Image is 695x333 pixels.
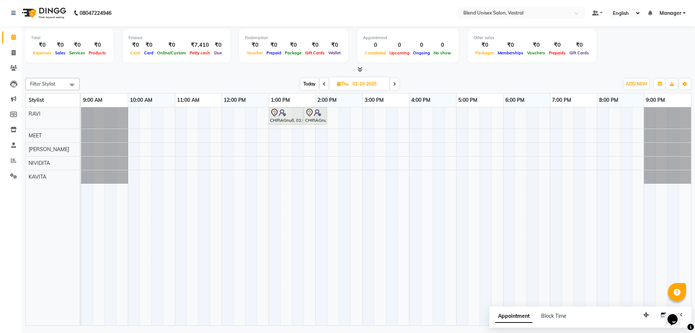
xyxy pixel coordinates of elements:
[327,41,342,49] div: ₹0
[411,50,432,55] span: Ongoing
[496,50,525,55] span: Memberships
[504,95,526,105] a: 6:00 PM
[660,9,681,17] span: Manager
[550,95,573,105] a: 7:00 PM
[128,95,154,105] a: 10:00 AM
[265,50,283,55] span: Prepaid
[269,95,292,105] a: 1:00 PM
[409,95,432,105] a: 4:00 PM
[363,95,386,105] a: 3:00 PM
[67,50,87,55] span: Services
[269,108,303,124] div: CHIRAGnull, 01:00 PM-01:45 PM, Hair Cut [DEMOGRAPHIC_DATA]
[29,160,50,166] span: NIVIDITA
[265,41,283,49] div: ₹0
[304,108,326,124] div: CHIRAGnull, 01:45 PM-02:15 PM, [PERSON_NAME]
[626,81,647,87] span: ADD NEW
[31,41,53,49] div: ₹0
[363,41,388,49] div: 0
[29,111,41,117] span: RAVI
[142,50,155,55] span: Card
[142,41,155,49] div: ₹0
[411,41,432,49] div: 0
[283,50,303,55] span: Package
[432,41,453,49] div: 0
[212,41,224,49] div: ₹0
[624,79,649,89] button: ADD NEW
[495,310,532,323] span: Appointment
[30,81,55,87] span: Filter Stylist
[188,50,212,55] span: Petty cash
[87,50,108,55] span: Products
[222,95,248,105] a: 12:00 PM
[129,35,224,41] div: Finance
[87,41,108,49] div: ₹0
[525,50,547,55] span: Vouchers
[363,35,453,41] div: Appointment
[547,50,568,55] span: Prepaids
[29,174,46,180] span: KAVITA
[29,132,42,139] span: MEET
[388,50,411,55] span: Upcoming
[568,41,591,49] div: ₹0
[350,79,387,90] input: 2025-10-02
[212,50,224,55] span: Due
[473,41,496,49] div: ₹0
[473,50,496,55] span: Packages
[547,41,568,49] div: ₹0
[541,313,566,319] span: Block Time
[129,41,142,49] div: ₹0
[53,41,67,49] div: ₹0
[31,35,108,41] div: Total
[644,95,667,105] a: 9:00 PM
[496,41,525,49] div: ₹0
[303,50,327,55] span: Gift Cards
[303,41,327,49] div: ₹0
[67,41,87,49] div: ₹0
[80,3,111,23] b: 08047224946
[363,50,388,55] span: Completed
[283,41,303,49] div: ₹0
[335,81,350,87] span: Thu
[316,95,338,105] a: 2:00 PM
[245,41,265,49] div: ₹0
[525,41,547,49] div: ₹0
[175,95,201,105] a: 11:00 AM
[245,50,265,55] span: Voucher
[81,95,104,105] a: 9:00 AM
[245,35,342,41] div: Redemption
[18,3,68,23] img: logo
[568,50,591,55] span: Gift Cards
[129,50,142,55] span: Cash
[29,97,44,103] span: Stylist
[456,95,479,105] a: 5:00 PM
[300,78,319,90] span: Today
[597,95,620,105] a: 8:00 PM
[31,50,53,55] span: Expenses
[473,35,591,41] div: Other sales
[432,50,453,55] span: No show
[327,50,342,55] span: Wallet
[155,50,188,55] span: Online/Custom
[388,41,411,49] div: 0
[188,41,212,49] div: ₹7,410
[665,304,688,326] iframe: chat widget
[155,41,188,49] div: ₹0
[29,146,69,153] span: [PERSON_NAME]
[53,50,67,55] span: Sales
